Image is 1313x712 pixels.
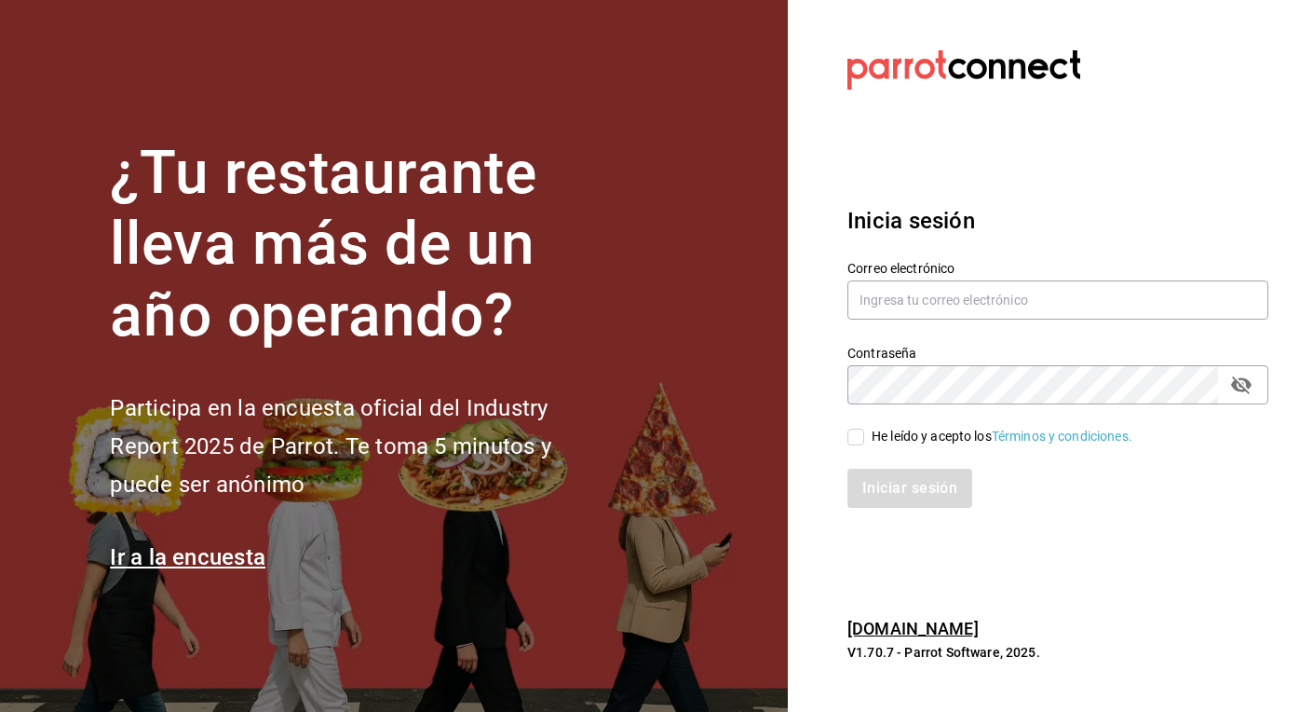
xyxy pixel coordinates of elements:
[847,281,1268,320] input: Ingresa tu correo electrónico
[110,544,265,570] a: Ir a la encuesta
[110,138,613,352] h1: ¿Tu restaurante lleva más de un año operando?
[872,427,1132,446] div: He leído y acepto los
[110,390,613,503] h2: Participa en la encuesta oficial del Industry Report 2025 de Parrot. Te toma 5 minutos y puede se...
[992,429,1132,444] a: Términos y condiciones.
[847,204,1268,238] h3: Inicia sesión
[847,619,979,638] a: [DOMAIN_NAME]
[1225,369,1257,401] button: passwordField
[847,346,1268,359] label: Contraseña
[847,261,1268,274] label: Correo electrónico
[847,643,1268,662] p: V1.70.7 - Parrot Software, 2025.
